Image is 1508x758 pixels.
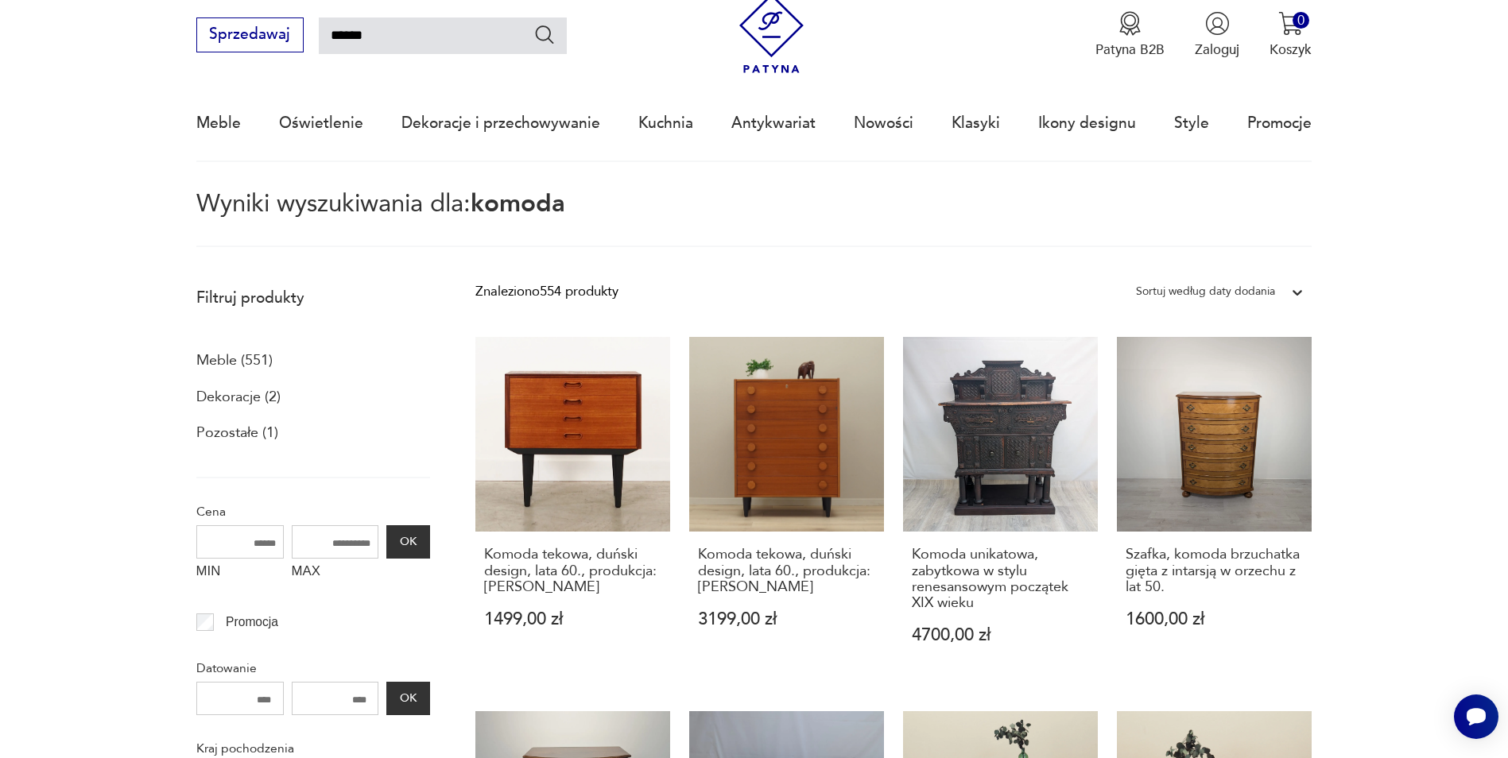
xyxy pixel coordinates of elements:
[638,87,693,160] a: Kuchnia
[196,288,430,308] p: Filtruj produkty
[1117,337,1312,681] a: Szafka, komoda brzuchatka gięta z intarsją w orzechu z lat 50.Szafka, komoda brzuchatka gięta z i...
[386,682,429,715] button: OK
[1195,11,1239,59] button: Zaloguj
[1205,11,1230,36] img: Ikonka użytkownika
[196,559,284,589] label: MIN
[912,627,1089,644] p: 4700,00 zł
[196,658,430,679] p: Datowanie
[475,337,670,681] a: Komoda tekowa, duński design, lata 60., produkcja: DaniaKomoda tekowa, duński design, lata 60., p...
[226,612,278,632] p: Promocja
[196,347,273,374] a: Meble (551)
[196,29,304,42] a: Sprzedawaj
[484,547,661,595] h3: Komoda tekowa, duński design, lata 60., produkcja: [PERSON_NAME]
[1095,41,1165,59] p: Patyna B2B
[196,192,1312,247] p: Wyniki wyszukiwania dla:
[1293,12,1309,29] div: 0
[689,337,884,681] a: Komoda tekowa, duński design, lata 60., produkcja: DaniaKomoda tekowa, duński design, lata 60., p...
[196,17,304,52] button: Sprzedawaj
[1270,41,1312,59] p: Koszyk
[196,420,278,447] a: Pozostałe (1)
[731,87,816,160] a: Antykwariat
[401,87,600,160] a: Dekoracje i przechowywanie
[196,501,430,522] p: Cena
[471,187,565,220] span: komoda
[279,87,363,160] a: Oświetlenie
[1174,87,1209,160] a: Style
[533,23,556,46] button: Szukaj
[484,611,661,628] p: 1499,00 zł
[1195,41,1239,59] p: Zaloguj
[903,337,1098,681] a: Komoda unikatowa, zabytkowa w stylu renesansowym początek XIX wiekuKomoda unikatowa, zabytkowa w ...
[196,87,241,160] a: Meble
[912,547,1089,612] h3: Komoda unikatowa, zabytkowa w stylu renesansowym początek XIX wieku
[1278,11,1303,36] img: Ikona koszyka
[1038,87,1136,160] a: Ikony designu
[1095,11,1165,59] a: Ikona medaluPatyna B2B
[854,87,913,160] a: Nowości
[1118,11,1142,36] img: Ikona medalu
[1136,281,1275,302] div: Sortuj według daty dodania
[698,547,875,595] h3: Komoda tekowa, duński design, lata 60., produkcja: [PERSON_NAME]
[1454,694,1498,739] iframe: Smartsupp widget button
[1126,547,1303,595] h3: Szafka, komoda brzuchatka gięta z intarsją w orzechu z lat 50.
[952,87,1000,160] a: Klasyki
[292,559,379,589] label: MAX
[1095,11,1165,59] button: Patyna B2B
[1270,11,1312,59] button: 0Koszyk
[196,384,281,411] a: Dekoracje (2)
[475,281,618,302] div: Znaleziono 554 produkty
[1247,87,1312,160] a: Promocje
[1126,611,1303,628] p: 1600,00 zł
[698,611,875,628] p: 3199,00 zł
[386,525,429,559] button: OK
